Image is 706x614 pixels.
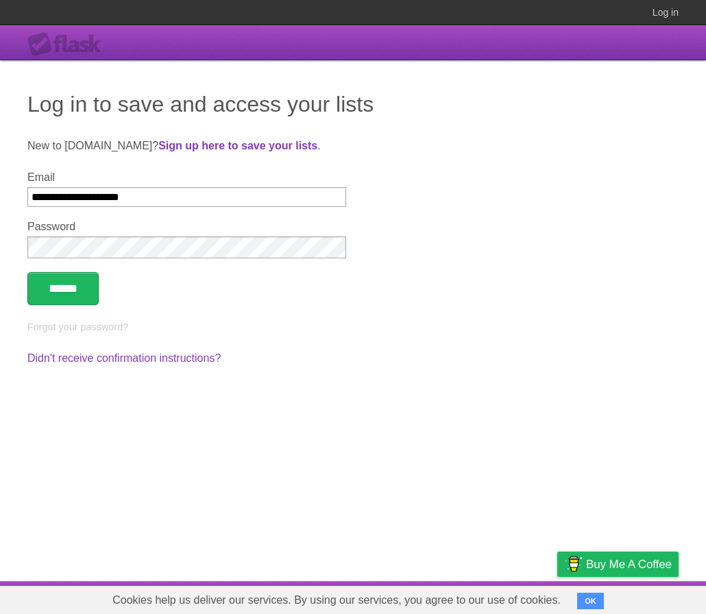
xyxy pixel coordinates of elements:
a: Didn't receive confirmation instructions? [27,352,221,364]
a: Forgot your password? [27,321,128,332]
a: Developers [420,585,476,611]
div: Flask [27,32,110,57]
span: Buy me a coffee [586,552,672,576]
img: Buy me a coffee [564,552,583,576]
h1: Log in to save and access your lists [27,88,679,121]
label: Password [27,221,346,233]
label: Email [27,171,346,184]
a: Suggest a feature [592,585,679,611]
a: Privacy [539,585,575,611]
a: Sign up here to save your lists [158,140,317,151]
button: OK [577,593,604,609]
a: Buy me a coffee [557,552,679,577]
p: New to [DOMAIN_NAME]? . [27,138,679,154]
span: Cookies help us deliver our services. By using our services, you agree to our use of cookies. [99,587,574,614]
a: Terms [493,585,523,611]
a: About [375,585,404,611]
